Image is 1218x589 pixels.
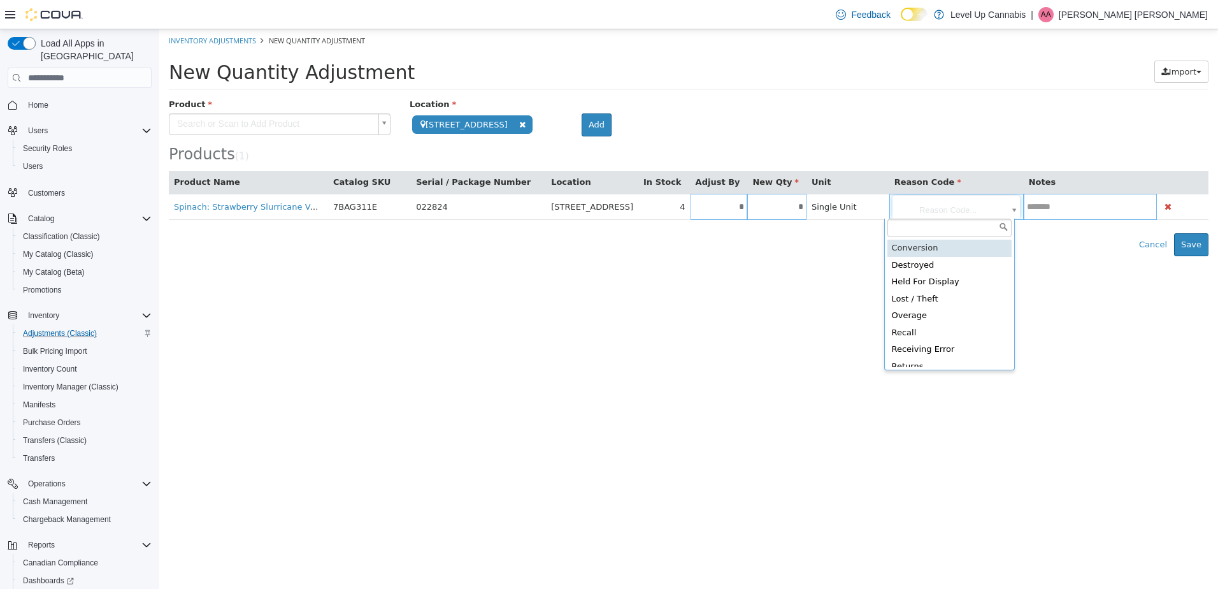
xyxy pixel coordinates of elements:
[3,210,157,228] button: Catalog
[23,97,152,113] span: Home
[1031,7,1033,22] p: |
[23,497,87,507] span: Cash Management
[23,267,85,277] span: My Catalog (Beta)
[13,228,157,245] button: Classification (Classic)
[23,400,55,410] span: Manifests
[28,100,48,110] span: Home
[23,308,152,323] span: Inventory
[23,184,152,200] span: Customers
[23,476,71,491] button: Operations
[23,514,111,525] span: Chargeback Management
[13,432,157,449] button: Transfers (Classic)
[23,453,55,463] span: Transfers
[3,96,157,114] button: Home
[23,435,87,446] span: Transfers (Classic)
[3,307,157,324] button: Inventory
[23,364,77,374] span: Inventory Count
[28,188,65,198] span: Customers
[18,433,152,448] span: Transfers (Classic)
[901,8,928,21] input: Dark Mode
[23,476,152,491] span: Operations
[18,415,86,430] a: Purchase Orders
[13,554,157,572] button: Canadian Compliance
[23,211,152,226] span: Catalog
[18,229,105,244] a: Classification (Classic)
[18,159,48,174] a: Users
[18,451,152,466] span: Transfers
[13,263,157,281] button: My Catalog (Beta)
[13,140,157,157] button: Security Roles
[728,244,852,261] div: Held For Display
[728,312,852,329] div: Receiving Error
[28,479,66,489] span: Operations
[23,285,62,295] span: Promotions
[18,397,152,412] span: Manifests
[23,123,53,138] button: Users
[831,2,895,27] a: Feedback
[728,261,852,279] div: Lost / Theft
[23,185,70,201] a: Customers
[23,346,87,356] span: Bulk Pricing Import
[18,555,152,571] span: Canadian Compliance
[18,141,77,156] a: Security Roles
[3,122,157,140] button: Users
[728,329,852,346] div: Returns
[23,382,118,392] span: Inventory Manager (Classic)
[3,183,157,201] button: Customers
[18,247,152,262] span: My Catalog (Classic)
[18,141,152,156] span: Security Roles
[36,37,152,62] span: Load All Apps in [GEOGRAPHIC_DATA]
[18,573,152,588] span: Dashboards
[1059,7,1208,22] p: [PERSON_NAME] [PERSON_NAME]
[18,379,152,395] span: Inventory Manager (Classic)
[18,379,124,395] a: Inventory Manager (Classic)
[3,536,157,554] button: Reports
[728,210,852,228] div: Conversion
[18,512,116,527] a: Chargeback Management
[18,494,152,509] span: Cash Management
[23,537,152,553] span: Reports
[18,265,152,280] span: My Catalog (Beta)
[18,326,152,341] span: Adjustments (Classic)
[18,265,90,280] a: My Catalog (Beta)
[728,278,852,295] div: Overage
[1038,7,1054,22] div: Andrew Alain
[13,157,157,175] button: Users
[23,98,54,113] a: Home
[28,310,59,321] span: Inventory
[3,475,157,493] button: Operations
[13,449,157,467] button: Transfers
[18,247,99,262] a: My Catalog (Classic)
[18,573,79,588] a: Dashboards
[18,415,152,430] span: Purchase Orders
[18,361,82,377] a: Inventory Count
[18,494,92,509] a: Cash Management
[1041,7,1051,22] span: AA
[18,344,152,359] span: Bulk Pricing Import
[13,378,157,396] button: Inventory Manager (Classic)
[18,282,67,298] a: Promotions
[18,326,102,341] a: Adjustments (Classic)
[23,161,43,171] span: Users
[13,493,157,511] button: Cash Management
[18,397,61,412] a: Manifests
[18,361,152,377] span: Inventory Count
[23,308,64,323] button: Inventory
[23,328,97,338] span: Adjustments (Classic)
[28,540,55,550] span: Reports
[23,249,94,259] span: My Catalog (Classic)
[13,245,157,263] button: My Catalog (Classic)
[23,418,81,428] span: Purchase Orders
[23,231,100,242] span: Classification (Classic)
[13,396,157,414] button: Manifests
[28,214,54,224] span: Catalog
[23,143,72,154] span: Security Roles
[18,282,152,298] span: Promotions
[23,123,152,138] span: Users
[13,511,157,528] button: Chargeback Management
[23,211,59,226] button: Catalog
[28,126,48,136] span: Users
[901,21,901,22] span: Dark Mode
[23,576,74,586] span: Dashboards
[18,433,92,448] a: Transfers (Classic)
